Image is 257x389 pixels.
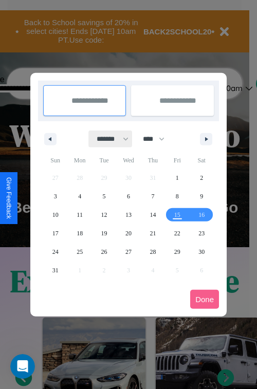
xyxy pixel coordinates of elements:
[77,206,83,224] span: 11
[198,206,205,224] span: 16
[116,243,140,261] button: 27
[92,206,116,224] button: 12
[125,243,132,261] span: 27
[165,169,189,187] button: 1
[127,187,130,206] span: 6
[43,243,67,261] button: 24
[190,243,214,261] button: 30
[67,206,91,224] button: 11
[101,206,107,224] span: 12
[43,187,67,206] button: 3
[165,187,189,206] button: 8
[165,152,189,169] span: Fri
[116,152,140,169] span: Wed
[92,152,116,169] span: Tue
[165,224,189,243] button: 22
[67,224,91,243] button: 18
[141,152,165,169] span: Thu
[125,206,132,224] span: 13
[141,187,165,206] button: 7
[200,169,203,187] span: 2
[52,224,59,243] span: 17
[103,187,106,206] span: 5
[101,243,107,261] span: 26
[165,243,189,261] button: 29
[176,187,179,206] span: 8
[116,206,140,224] button: 13
[125,224,132,243] span: 20
[52,261,59,280] span: 31
[141,206,165,224] button: 14
[150,224,156,243] span: 21
[52,206,59,224] span: 10
[5,177,12,219] div: Give Feedback
[43,206,67,224] button: 10
[198,243,205,261] span: 30
[116,224,140,243] button: 20
[10,354,35,379] iframe: Intercom live chat
[54,187,57,206] span: 3
[116,187,140,206] button: 6
[190,169,214,187] button: 2
[150,243,156,261] span: 28
[78,187,81,206] span: 4
[141,224,165,243] button: 21
[190,187,214,206] button: 9
[151,187,154,206] span: 7
[141,243,165,261] button: 28
[190,152,214,169] span: Sat
[174,206,180,224] span: 15
[174,243,180,261] span: 29
[77,243,83,261] span: 25
[43,224,67,243] button: 17
[176,169,179,187] span: 1
[101,224,107,243] span: 19
[190,224,214,243] button: 23
[190,290,219,309] button: Done
[174,224,180,243] span: 22
[198,224,205,243] span: 23
[165,206,189,224] button: 15
[52,243,59,261] span: 24
[92,224,116,243] button: 19
[43,261,67,280] button: 31
[77,224,83,243] span: 18
[200,187,203,206] span: 9
[150,206,156,224] span: 14
[92,243,116,261] button: 26
[67,152,91,169] span: Mon
[92,187,116,206] button: 5
[190,206,214,224] button: 16
[43,152,67,169] span: Sun
[67,243,91,261] button: 25
[67,187,91,206] button: 4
